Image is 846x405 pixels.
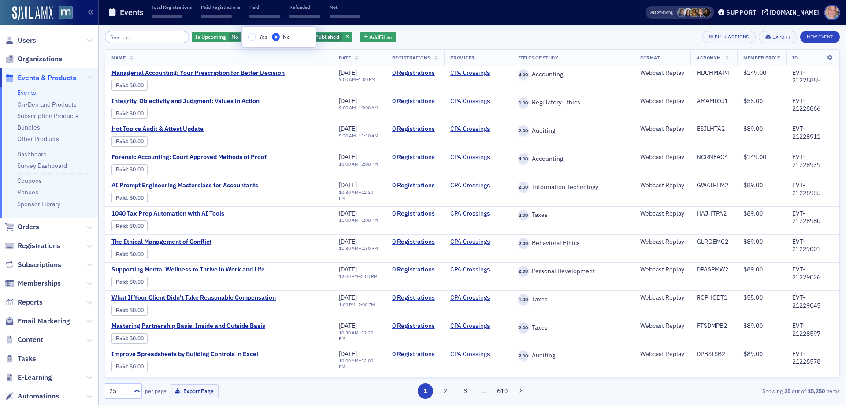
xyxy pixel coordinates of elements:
span: [DATE] [339,350,357,358]
span: $0.00 [130,223,144,229]
div: Paid: 0 - $0 [111,249,148,259]
div: FTSDMPB2 [697,322,731,330]
span: $0.00 [130,194,144,201]
span: : [116,223,130,229]
time: 1:00 PM [361,217,378,223]
time: 1:30 PM [361,245,378,251]
time: 2:00 PM [361,161,378,167]
span: CPA Crossings [450,238,506,246]
span: $0.00 [130,138,144,145]
span: Behavioral Ethics [529,239,580,247]
span: ID [792,55,798,61]
span: $89.00 [743,181,763,189]
a: 0 Registrations [392,238,438,246]
a: 0 Registrations [392,69,438,77]
a: CPA Crossings [450,322,490,330]
time: 2:00 PM [358,301,375,308]
span: [DATE] [339,209,357,217]
a: Subscriptions [5,260,61,270]
time: 9:00 AM [339,76,356,82]
a: CPA Crossings [450,238,490,246]
img: SailAMX [12,6,53,20]
div: EVT-21228955 [792,182,833,197]
a: 0 Registrations [392,153,438,161]
a: Registrations [5,241,60,251]
span: $89.00 [743,125,763,133]
span: Yes [259,33,267,40]
span: ‌ [201,15,232,18]
div: Webcast Replay [640,153,684,161]
a: Coupons [17,177,42,185]
span: CPA Crossings [450,322,506,330]
div: AMAMIOJ1 [697,97,731,105]
div: – [339,189,379,201]
a: Organizations [5,54,62,64]
div: – [339,274,378,279]
time: 1:00 PM [359,76,375,82]
span: 2.00 [518,210,529,221]
a: 0 Registrations [392,125,438,133]
a: Managerial Accounting: Your Prescription for Better Decision [111,69,285,77]
div: EVT-21229045 [792,294,833,309]
span: ‌ [152,15,182,18]
div: HAJHTPA2 [697,210,731,218]
a: Paid [116,82,127,89]
div: Paid: 0 - $0 [111,277,148,287]
div: – [339,358,379,369]
a: CPA Crossings [450,125,490,133]
p: Paid [249,4,280,10]
a: 0 Registrations [392,97,438,105]
a: Content [5,335,43,345]
span: 1.00 [518,97,529,108]
time: 12:30 PM [339,330,373,342]
span: Profile [824,5,840,20]
span: 1.00 [518,294,529,305]
span: Michelle Brown [696,8,705,17]
span: AI Prompt Engineering Masterclass for Accountants [111,182,260,189]
span: $0.00 [130,307,144,313]
span: : [116,335,130,342]
span: Supporting Mental Wellness to Thrive in Work and Life [111,266,265,274]
a: Paid [116,194,127,201]
a: CPA Crossings [450,153,490,161]
div: EVT-21229026 [792,266,833,281]
span: Auditing [529,352,555,360]
a: Hot Topics Audit & Attest Update [111,125,260,133]
a: Paid [116,110,127,117]
a: Paid [116,223,127,229]
span: ‌ [330,15,360,18]
span: CPA Crossings [450,294,506,302]
div: Webcast Replay [640,350,684,358]
div: Export [772,35,790,40]
div: Webcast Replay [640,125,684,133]
a: 0 Registrations [392,210,438,218]
div: EVT-21228939 [792,153,833,169]
div: Support [726,8,757,16]
div: GWAIPEM2 [697,182,731,189]
span: ‌ [249,15,280,18]
span: Fields Of Study [518,55,559,61]
span: $55.00 [743,294,763,301]
span: Personal Development [529,268,595,275]
div: Webcast Replay [640,322,684,330]
div: Bulk Actions [715,34,749,39]
div: Webcast Replay [640,97,684,105]
div: ESJLHTA2 [697,125,731,133]
div: – [339,133,378,139]
span: Lauren McDonough [702,8,711,17]
a: Automations [5,391,59,401]
time: 11:00 AM [339,217,359,223]
span: Taxes [529,211,548,219]
a: The Ethical Management of Conflict [111,238,260,246]
span: Memberships [18,279,61,288]
span: Taxes [529,324,548,332]
button: 3 [458,383,473,399]
span: : [116,166,130,173]
span: 2.00 [518,238,529,249]
a: Paid [116,138,127,145]
span: 4.00 [518,69,529,80]
span: Information Technology [529,183,598,191]
time: 10:30 AM [339,189,359,195]
span: 2.00 [518,125,529,136]
span: Content [18,335,43,345]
